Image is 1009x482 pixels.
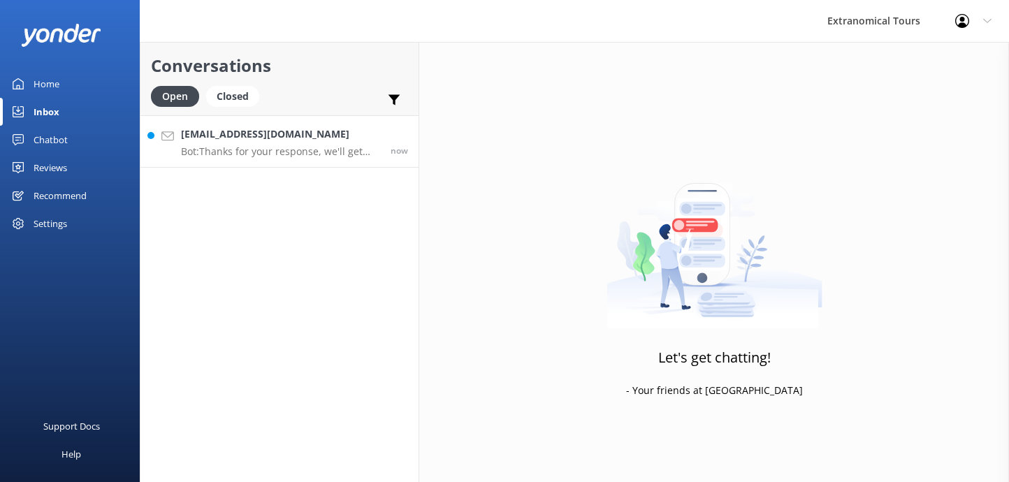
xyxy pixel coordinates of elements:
[21,24,101,47] img: yonder-white-logo.png
[34,70,59,98] div: Home
[151,52,408,79] h2: Conversations
[206,88,266,103] a: Closed
[61,440,81,468] div: Help
[181,145,380,158] p: Bot: Thanks for your response, we'll get back to you as soon as we can during opening hours.
[391,145,408,156] span: Aug 30 2025 11:26am (UTC -07:00) America/Tijuana
[151,88,206,103] a: Open
[181,126,380,142] h4: [EMAIL_ADDRESS][DOMAIN_NAME]
[34,98,59,126] div: Inbox
[34,126,68,154] div: Chatbot
[206,86,259,107] div: Closed
[658,346,771,369] h3: Let's get chatting!
[626,383,803,398] p: - Your friends at [GEOGRAPHIC_DATA]
[43,412,100,440] div: Support Docs
[34,182,87,210] div: Recommend
[607,154,822,328] img: artwork of a man stealing a conversation from at giant smartphone
[34,210,67,238] div: Settings
[151,86,199,107] div: Open
[34,154,67,182] div: Reviews
[140,115,419,168] a: [EMAIL_ADDRESS][DOMAIN_NAME]Bot:Thanks for your response, we'll get back to you as soon as we can...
